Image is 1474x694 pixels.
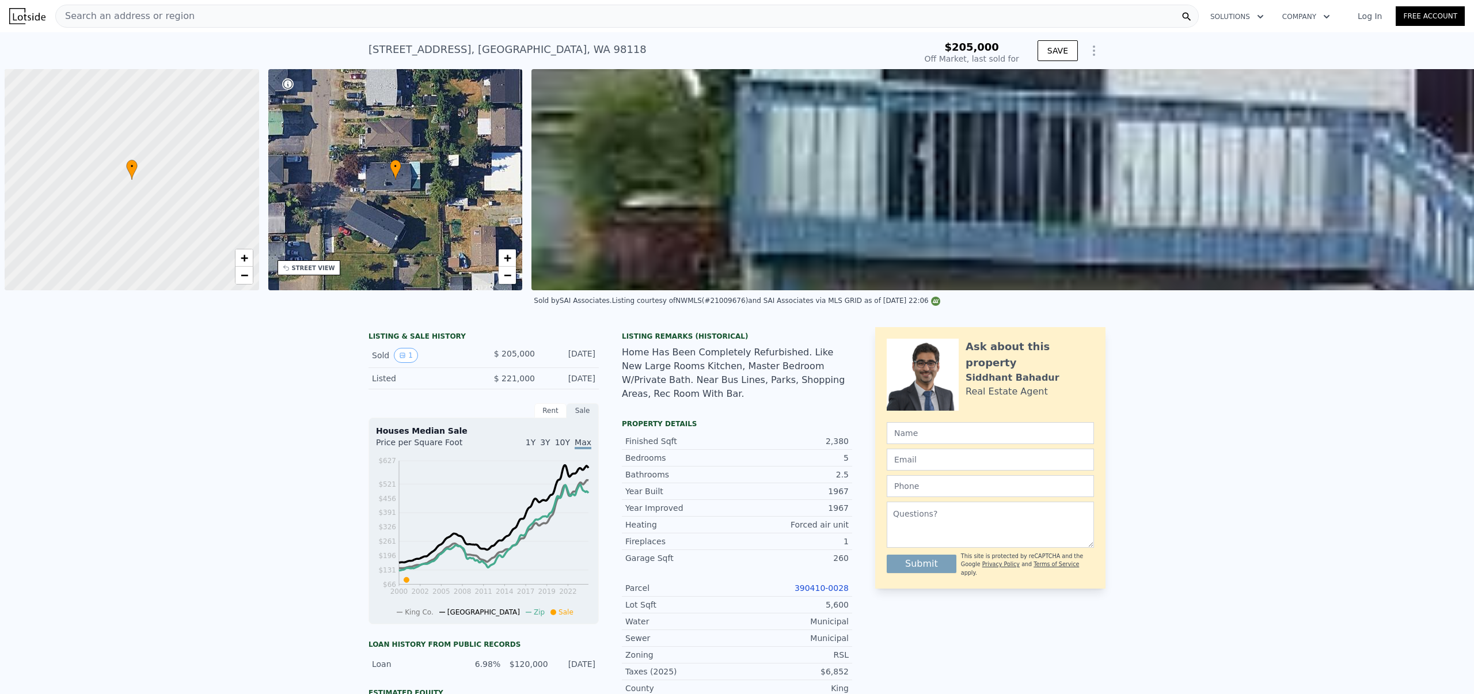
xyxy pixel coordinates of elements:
div: Sold [372,348,474,363]
div: 1967 [737,502,849,514]
a: Zoom in [499,249,516,267]
tspan: $66 [383,581,396,589]
tspan: $456 [378,495,396,503]
tspan: 2022 [559,587,577,596]
img: NWMLS Logo [931,297,940,306]
div: Loan [372,658,453,670]
a: Zoom out [235,267,253,284]
div: Fireplaces [625,536,737,547]
div: • [390,160,401,180]
img: Lotside [9,8,45,24]
span: 3Y [540,438,550,447]
div: Lot Sqft [625,599,737,610]
tspan: $261 [378,537,396,545]
tspan: 2011 [474,587,492,596]
div: [STREET_ADDRESS] , [GEOGRAPHIC_DATA] , WA 98118 [368,41,647,58]
div: Water [625,616,737,627]
span: 10Y [555,438,570,447]
div: Listed [372,373,474,384]
button: Solutions [1201,6,1273,27]
tspan: $391 [378,509,396,517]
div: RSL [737,649,849,661]
div: • [126,160,138,180]
div: [DATE] [544,373,595,384]
div: Parcel [625,582,737,594]
div: This site is protected by reCAPTCHA and the Google and apply. [961,552,1094,577]
div: Listing courtesy of NWMLS (#21009676) and SAI Associates via MLS GRID as of [DATE] 22:06 [612,297,940,305]
div: Forced air unit [737,519,849,530]
span: $205,000 [944,41,999,53]
span: [GEOGRAPHIC_DATA] [447,608,520,616]
a: Free Account [1396,6,1465,26]
div: [DATE] [555,658,595,670]
div: Bathrooms [625,469,737,480]
div: Home Has Been Completely Refurbished. Like New Large Rooms Kitchen, Master Bedroom W/Private Bath... [622,346,852,401]
span: • [126,161,138,172]
input: Phone [887,475,1094,497]
span: $ 205,000 [494,349,535,358]
div: King [737,682,849,694]
div: Loan history from public records [368,640,599,649]
div: Zoning [625,649,737,661]
tspan: $521 [378,480,396,488]
span: • [390,161,401,172]
div: 2,380 [737,435,849,447]
div: LISTING & SALE HISTORY [368,332,599,343]
span: − [504,268,511,282]
span: Max [575,438,591,449]
div: Sewer [625,632,737,644]
span: + [240,251,248,265]
span: Search an address or region [56,9,195,23]
tspan: $326 [378,523,396,531]
tspan: 2005 [432,587,450,596]
div: Ask about this property [966,339,1094,371]
div: 1 [737,536,849,547]
span: + [504,251,511,265]
div: County [625,682,737,694]
div: Property details [622,419,852,428]
div: Rent [534,403,567,418]
div: Heating [625,519,737,530]
div: Year Built [625,486,737,497]
input: Name [887,422,1094,444]
div: Off Market, last sold for [925,53,1019,65]
div: Siddhant Bahadur [966,371,1059,385]
div: $6,852 [737,666,849,677]
div: 5,600 [737,599,849,610]
div: 6.98% [460,658,500,670]
div: Municipal [737,616,849,627]
a: Zoom in [235,249,253,267]
div: $120,000 [507,658,548,670]
div: Listing Remarks (Historical) [622,332,852,341]
span: $ 221,000 [494,374,535,383]
div: 5 [737,452,849,464]
button: Show Options [1082,39,1105,62]
span: 1Y [526,438,535,447]
div: Price per Square Foot [376,437,484,455]
div: Real Estate Agent [966,385,1048,399]
tspan: 2002 [411,587,429,596]
a: Log In [1344,10,1396,22]
div: Municipal [737,632,849,644]
button: Company [1273,6,1339,27]
span: − [240,268,248,282]
div: [DATE] [544,348,595,363]
a: Zoom out [499,267,516,284]
tspan: 2008 [454,587,472,596]
div: Sale [567,403,599,418]
div: Year Improved [625,502,737,514]
tspan: $196 [378,552,396,560]
div: STREET VIEW [292,264,335,272]
tspan: 2000 [390,587,408,596]
div: Finished Sqft [625,435,737,447]
button: Submit [887,555,956,573]
tspan: 2014 [496,587,514,596]
div: Houses Median Sale [376,425,591,437]
button: SAVE [1038,40,1078,61]
div: Garage Sqft [625,552,737,564]
div: Taxes (2025) [625,666,737,677]
input: Email [887,449,1094,471]
div: Bedrooms [625,452,737,464]
tspan: 2017 [517,587,535,596]
tspan: 2019 [538,587,556,596]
